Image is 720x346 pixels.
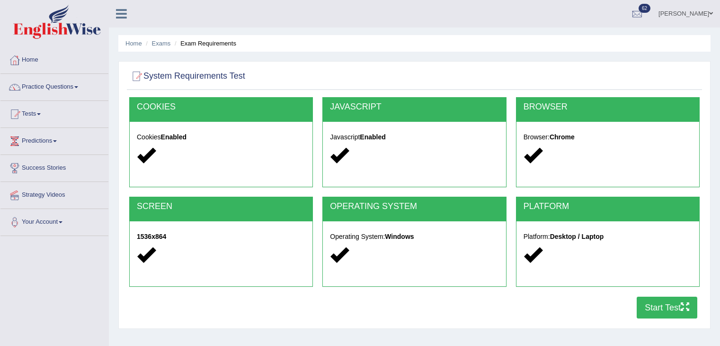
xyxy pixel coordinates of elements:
[330,134,498,141] h5: Javascript
[137,202,305,211] h2: SCREEN
[0,182,108,206] a: Strategy Videos
[0,47,108,71] a: Home
[550,233,604,240] strong: Desktop / Laptop
[0,155,108,179] a: Success Stories
[129,69,245,83] h2: System Requirements Test
[330,233,498,240] h5: Operating System:
[524,233,692,240] h5: Platform:
[161,133,187,141] strong: Enabled
[0,74,108,98] a: Practice Questions
[172,39,236,48] li: Exam Requirements
[360,133,385,141] strong: Enabled
[524,202,692,211] h2: PLATFORM
[0,128,108,152] a: Predictions
[137,233,166,240] strong: 1536x864
[524,102,692,112] h2: BROWSER
[137,102,305,112] h2: COOKIES
[639,4,650,13] span: 62
[524,134,692,141] h5: Browser:
[125,40,142,47] a: Home
[0,209,108,233] a: Your Account
[385,233,414,240] strong: Windows
[137,134,305,141] h5: Cookies
[550,133,575,141] strong: Chrome
[152,40,171,47] a: Exams
[330,102,498,112] h2: JAVASCRIPT
[330,202,498,211] h2: OPERATING SYSTEM
[0,101,108,125] a: Tests
[637,297,697,319] button: Start Test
